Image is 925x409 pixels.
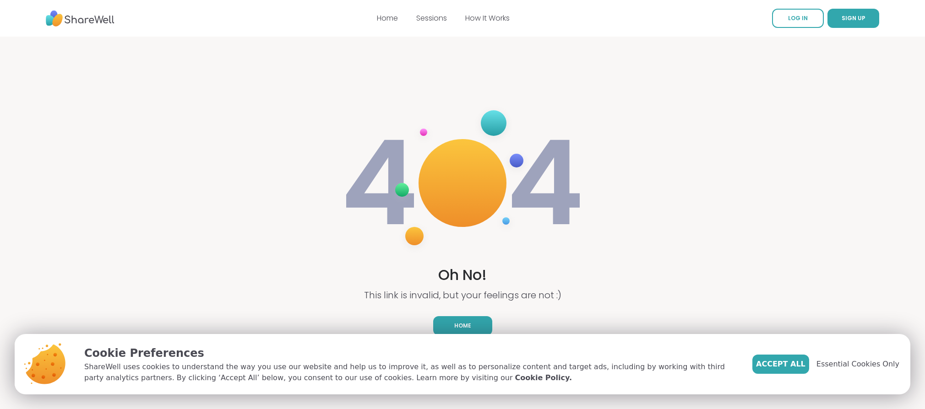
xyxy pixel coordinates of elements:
a: How It Works [465,13,510,23]
a: Home [377,13,398,23]
p: Cookie Preferences [84,345,738,361]
p: ShareWell uses cookies to understand the way you use our website and help us to improve it, as we... [84,361,738,383]
span: LOG IN [788,14,808,22]
button: Accept All [752,355,809,374]
span: Essential Cookies Only [816,359,899,370]
img: 404 [341,101,584,265]
span: SIGN UP [842,14,865,22]
a: Sessions [416,13,447,23]
span: Accept All [756,359,805,370]
a: LOG IN [772,9,824,28]
img: ShareWell Nav Logo [46,6,114,31]
span: Home [454,322,471,330]
p: This link is invalid, but your feelings are not :) [364,289,561,301]
button: SIGN UP [827,9,879,28]
a: Cookie Policy. [515,372,572,383]
h1: Oh No! [438,265,487,285]
a: Home [433,316,492,335]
